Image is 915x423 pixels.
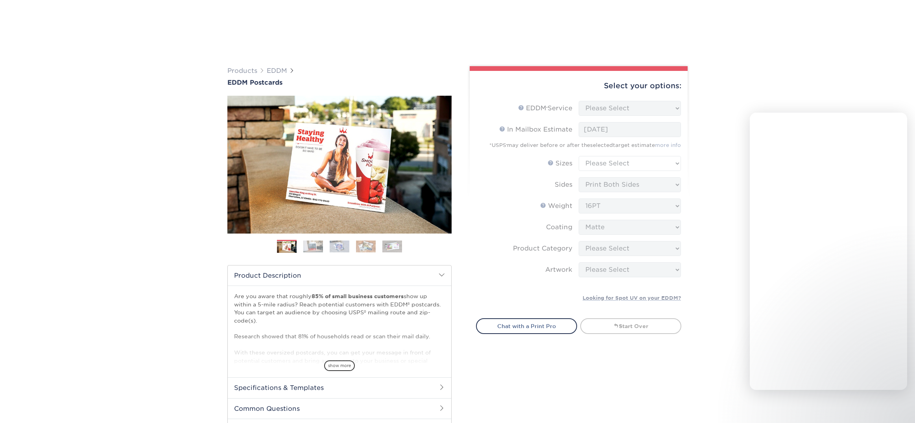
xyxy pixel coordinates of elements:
[580,318,681,334] a: Start Over
[382,240,402,252] img: EDDM 05
[356,240,376,252] img: EDDM 04
[227,79,452,86] a: EDDM Postcards
[2,399,67,420] iframe: Google Customer Reviews
[228,377,451,398] h2: Specifications & Templates
[228,398,451,419] h2: Common Questions
[267,67,287,74] a: EDDM
[330,240,349,252] img: EDDM 03
[324,360,355,371] span: show more
[227,67,257,74] a: Products
[228,265,451,286] h2: Product Description
[750,113,907,390] iframe: To enrich screen reader interactions, please activate Accessibility in Grammarly extension settings
[227,87,452,242] img: EDDM Postcards 01
[888,396,907,415] iframe: To enrich screen reader interactions, please activate Accessibility in Grammarly extension settings
[277,240,297,254] img: EDDM 01
[303,240,323,252] img: EDDM 02
[312,293,404,299] strong: 85% of small business customers
[227,79,282,86] span: EDDM Postcards
[476,71,681,101] div: Select your options:
[476,318,577,334] a: Chat with a Print Pro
